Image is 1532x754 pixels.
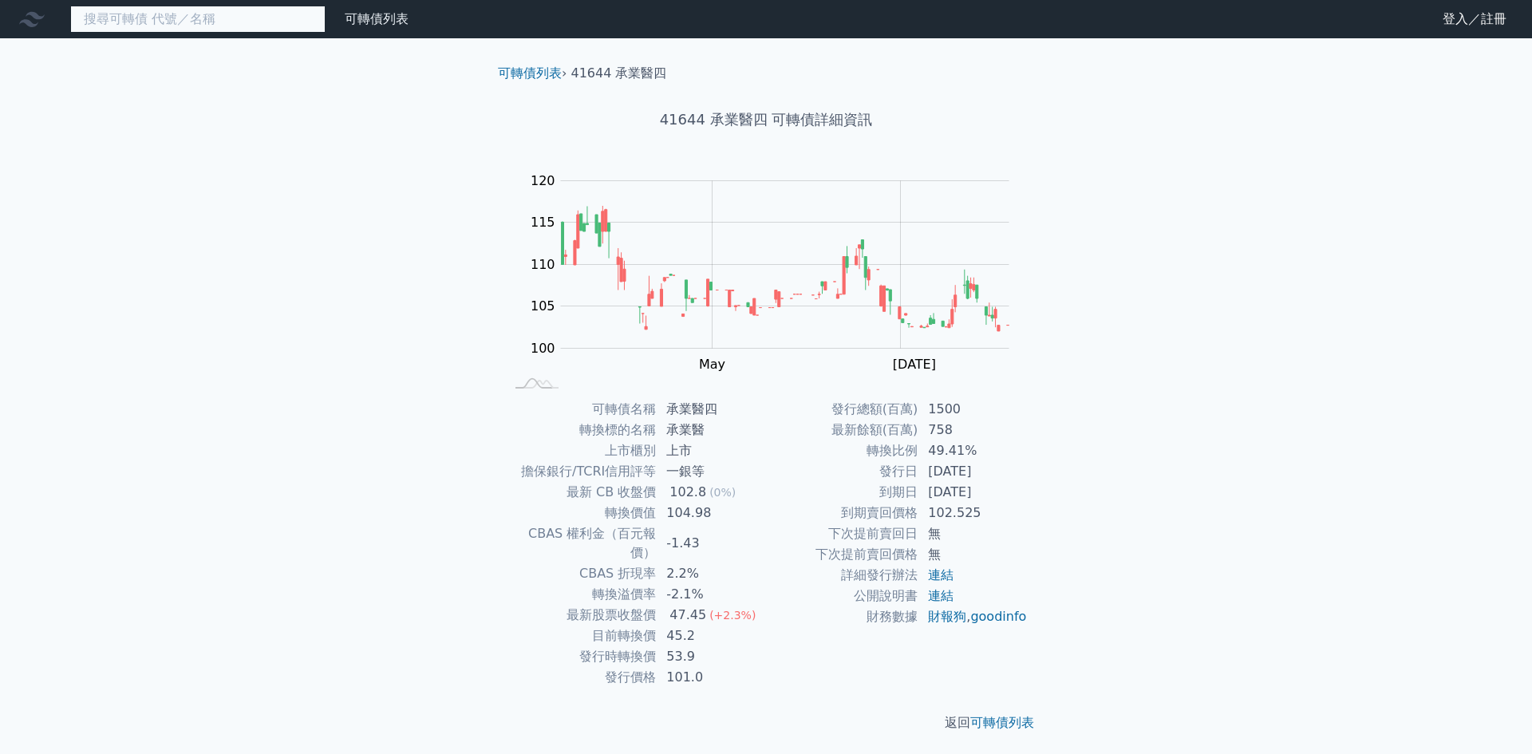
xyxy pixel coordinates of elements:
[699,357,725,372] tspan: May
[666,483,709,502] div: 102.8
[918,544,1028,565] td: 無
[766,420,918,440] td: 最新餘額(百萬)
[918,523,1028,544] td: 無
[504,605,657,626] td: 最新股票收盤價
[70,6,326,33] input: 搜尋可轉債 代號／名稱
[504,420,657,440] td: 轉換標的名稱
[485,109,1047,131] h1: 41644 承業醫四 可轉債詳細資訊
[531,341,555,356] tspan: 100
[766,399,918,420] td: 發行總額(百萬)
[504,646,657,667] td: 發行時轉換價
[918,482,1028,503] td: [DATE]
[657,523,766,563] td: -1.43
[918,440,1028,461] td: 49.41%
[504,440,657,461] td: 上市櫃別
[571,64,667,83] li: 41644 承業醫四
[918,503,1028,523] td: 102.525
[531,215,555,230] tspan: 115
[709,486,736,499] span: (0%)
[657,461,766,482] td: 一銀等
[657,584,766,605] td: -2.1%
[918,420,1028,440] td: 758
[766,482,918,503] td: 到期日
[893,357,936,372] tspan: [DATE]
[918,461,1028,482] td: [DATE]
[709,609,756,622] span: (+2.3%)
[918,606,1028,627] td: ,
[766,440,918,461] td: 轉換比例
[531,257,555,272] tspan: 110
[345,11,409,26] a: 可轉債列表
[657,503,766,523] td: 104.98
[766,565,918,586] td: 詳細發行辦法
[504,482,657,503] td: 最新 CB 收盤價
[504,399,657,420] td: 可轉債名稱
[766,461,918,482] td: 發行日
[970,715,1034,730] a: 可轉債列表
[766,503,918,523] td: 到期賣回價格
[504,667,657,688] td: 發行價格
[523,173,1033,372] g: Chart
[485,713,1047,732] p: 返回
[504,563,657,584] td: CBAS 折現率
[1430,6,1519,32] a: 登入／註冊
[657,399,766,420] td: 承業醫四
[766,523,918,544] td: 下次提前賣回日
[498,64,567,83] li: ›
[928,567,954,582] a: 連結
[504,584,657,605] td: 轉換溢價率
[657,667,766,688] td: 101.0
[657,646,766,667] td: 53.9
[531,173,555,188] tspan: 120
[531,298,555,314] tspan: 105
[928,609,966,624] a: 財報狗
[918,399,1028,420] td: 1500
[766,606,918,627] td: 財務數據
[928,588,954,603] a: 連結
[970,609,1026,624] a: goodinfo
[766,544,918,565] td: 下次提前賣回價格
[657,440,766,461] td: 上市
[498,65,562,81] a: 可轉債列表
[666,606,709,625] div: 47.45
[504,461,657,482] td: 擔保銀行/TCRI信用評等
[657,626,766,646] td: 45.2
[657,420,766,440] td: 承業醫
[766,586,918,606] td: 公開說明書
[504,523,657,563] td: CBAS 權利金（百元報價）
[504,626,657,646] td: 目前轉換價
[504,503,657,523] td: 轉換價值
[657,563,766,584] td: 2.2%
